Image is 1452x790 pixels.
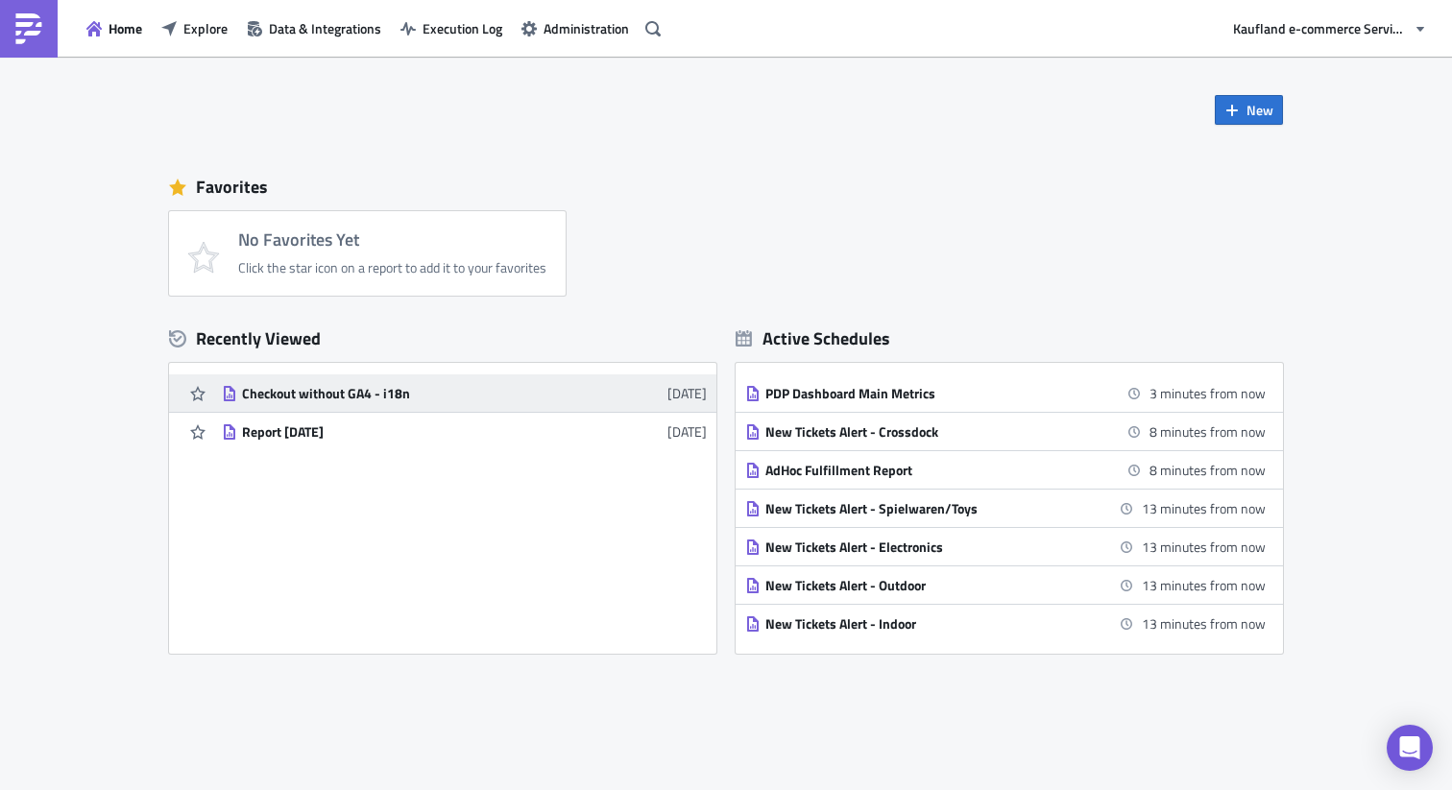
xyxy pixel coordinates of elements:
time: 2025-08-11T14:21:27Z [667,421,707,442]
div: New Tickets Alert - Outdoor [765,577,1101,594]
span: Explore [183,18,228,38]
div: Click the star icon on a report to add it to your favorites [238,259,546,276]
button: Explore [152,13,237,43]
button: Data & Integrations [237,13,391,43]
div: New Tickets Alert - Electronics [765,539,1101,556]
div: AdHoc Fulfillment Report [765,462,1101,479]
a: New Tickets Alert - Crossdock8 minutes from now [745,413,1266,450]
a: PDP Dashboard Main Metrics3 minutes from now [745,374,1266,412]
div: Open Intercom Messenger [1387,725,1433,771]
button: New [1215,95,1283,125]
button: Kaufland e-commerce Services GmbH & Co. KG [1223,13,1438,43]
span: Data & Integrations [269,18,381,38]
a: New Tickets Alert - Spielwaren/Toys13 minutes from now [745,490,1266,527]
a: AdHoc Fulfillment Report8 minutes from now [745,451,1266,489]
span: Execution Log [423,18,502,38]
time: 2025-08-18 13:15 [1142,537,1266,557]
div: New Tickets Alert - Crossdock [765,423,1101,441]
a: New Tickets Alert - Electronics13 minutes from now [745,528,1266,565]
div: Recently Viewed [169,324,716,353]
div: Active Schedules [736,327,890,349]
div: Checkout without GA4 - i18n [242,385,578,402]
a: New Tickets Alert - Outdoor13 minutes from now [745,566,1266,604]
div: New Tickets Alert - Indoor [765,615,1101,633]
time: 2025-08-18 13:10 [1149,460,1266,480]
div: New Tickets Alert - Spielwaren/Toys [765,500,1101,517]
span: New [1246,100,1273,120]
button: Administration [512,13,639,43]
span: Home [109,18,142,38]
div: PDP Dashboard Main Metrics [765,385,1101,402]
time: 2025-08-18 13:15 [1142,575,1266,595]
time: 2025-08-12T11:57:51Z [667,383,707,403]
span: Administration [544,18,629,38]
img: PushMetrics [13,13,44,44]
div: Report [DATE] [242,423,578,441]
time: 2025-08-18 13:15 [1142,498,1266,518]
button: Execution Log [391,13,512,43]
a: New Tickets Alert - Indoor13 minutes from now [745,605,1266,642]
a: Report [DATE][DATE] [222,413,707,450]
h4: No Favorites Yet [238,230,546,250]
button: Home [77,13,152,43]
time: 2025-08-18 13:10 [1149,421,1266,442]
time: 2025-08-18 13:15 [1142,613,1266,634]
div: Favorites [169,173,1283,202]
time: 2025-08-18 13:05 [1149,383,1266,403]
span: Kaufland e-commerce Services GmbH & Co. KG [1233,18,1406,38]
a: Checkout without GA4 - i18n[DATE] [222,374,707,412]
